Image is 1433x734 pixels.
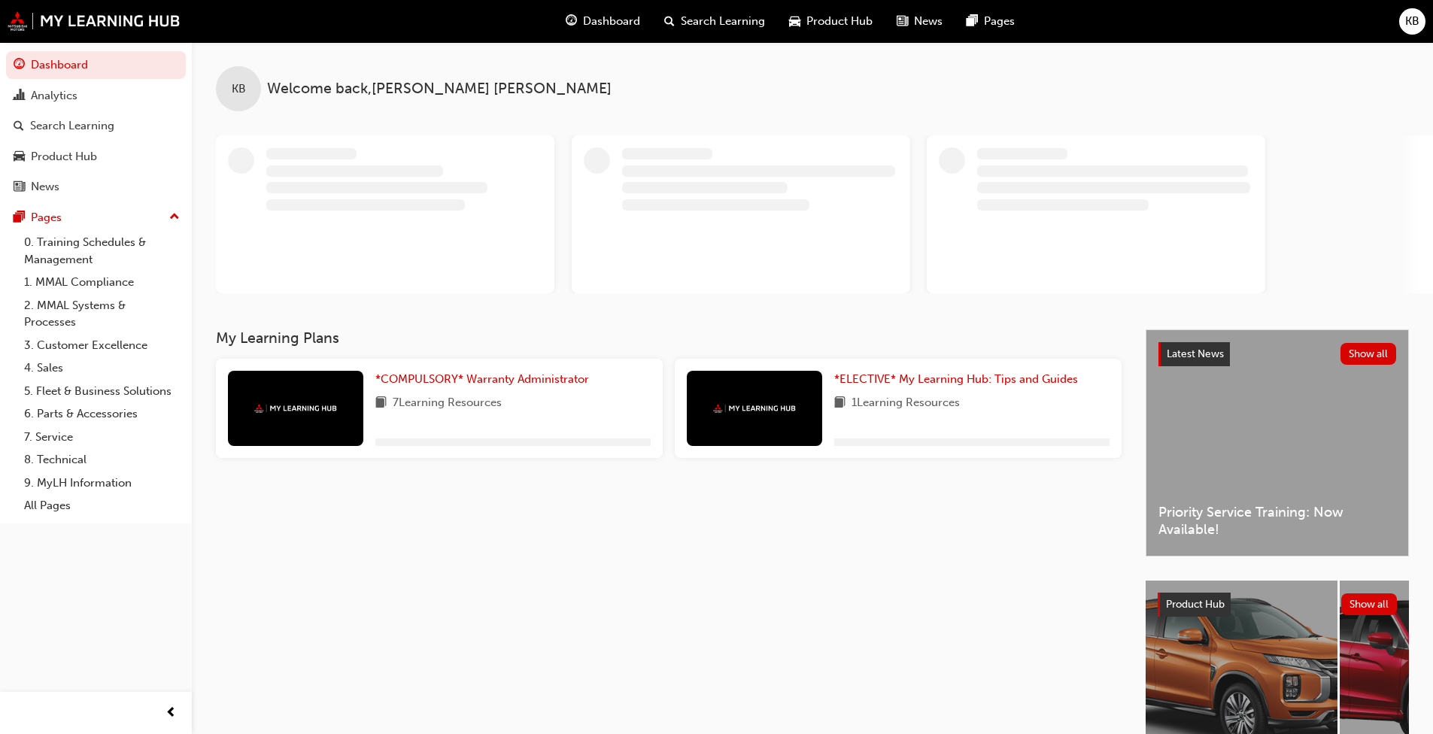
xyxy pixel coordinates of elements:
[1166,598,1225,611] span: Product Hub
[566,12,577,31] span: guage-icon
[165,704,177,723] span: prev-icon
[664,12,675,31] span: search-icon
[31,209,62,226] div: Pages
[6,82,186,110] a: Analytics
[6,51,186,79] a: Dashboard
[393,394,502,413] span: 7 Learning Resources
[6,112,186,140] a: Search Learning
[852,394,960,413] span: 1 Learning Resources
[14,180,25,194] span: news-icon
[806,13,873,30] span: Product Hub
[777,6,885,37] a: car-iconProduct Hub
[1158,342,1396,366] a: Latest NewsShow all
[834,394,846,413] span: book-icon
[375,394,387,413] span: book-icon
[18,334,186,357] a: 3. Customer Excellence
[834,372,1078,386] span: *ELECTIVE* My Learning Hub: Tips and Guides
[583,13,640,30] span: Dashboard
[18,402,186,426] a: 6. Parts & Accessories
[31,148,97,165] div: Product Hub
[6,173,186,201] a: News
[897,12,908,31] span: news-icon
[1340,343,1397,365] button: Show all
[1167,347,1224,360] span: Latest News
[6,204,186,232] button: Pages
[31,178,59,196] div: News
[681,13,765,30] span: Search Learning
[1158,504,1396,538] span: Priority Service Training: Now Available!
[914,13,943,30] span: News
[789,12,800,31] span: car-icon
[18,472,186,495] a: 9. MyLH Information
[967,12,978,31] span: pages-icon
[14,150,25,164] span: car-icon
[232,80,246,98] span: KB
[18,426,186,449] a: 7. Service
[955,6,1027,37] a: pages-iconPages
[254,404,337,414] img: mmal
[31,87,77,105] div: Analytics
[375,372,589,386] span: *COMPULSORY* Warranty Administrator
[18,231,186,271] a: 0. Training Schedules & Management
[14,211,25,225] span: pages-icon
[18,271,186,294] a: 1. MMAL Compliance
[14,120,24,133] span: search-icon
[18,294,186,334] a: 2. MMAL Systems & Processes
[1146,329,1409,557] a: Latest NewsShow allPriority Service Training: Now Available!
[984,13,1015,30] span: Pages
[14,89,25,103] span: chart-icon
[1405,13,1419,30] span: KB
[18,356,186,380] a: 4. Sales
[885,6,955,37] a: news-iconNews
[267,80,612,98] span: Welcome back , [PERSON_NAME] [PERSON_NAME]
[18,494,186,517] a: All Pages
[713,404,796,414] img: mmal
[18,380,186,403] a: 5. Fleet & Business Solutions
[1341,593,1398,615] button: Show all
[18,448,186,472] a: 8. Technical
[834,371,1084,388] a: *ELECTIVE* My Learning Hub: Tips and Guides
[14,59,25,72] span: guage-icon
[554,6,652,37] a: guage-iconDashboard
[216,329,1122,347] h3: My Learning Plans
[6,143,186,171] a: Product Hub
[375,371,595,388] a: *COMPULSORY* Warranty Administrator
[6,48,186,204] button: DashboardAnalyticsSearch LearningProduct HubNews
[30,117,114,135] div: Search Learning
[652,6,777,37] a: search-iconSearch Learning
[8,11,181,31] img: mmal
[1158,593,1397,617] a: Product HubShow all
[1399,8,1425,35] button: KB
[169,208,180,227] span: up-icon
